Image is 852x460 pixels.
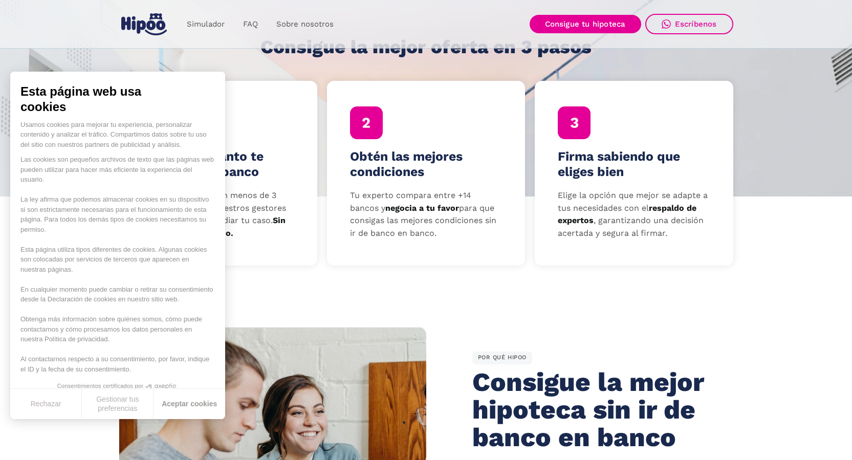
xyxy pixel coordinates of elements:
p: Tu experto compara entre +14 bancos y para que consigas las mejores condiciones sin ir de banco e... [350,189,503,240]
div: Escríbenos [675,19,717,29]
a: Consigue tu hipoteca [530,15,641,33]
a: Sobre nosotros [267,14,343,34]
div: POR QUÉ HIPOO [472,352,533,365]
a: home [119,9,169,39]
strong: negocia a tu favor [385,203,459,213]
a: Escríbenos [645,14,733,34]
h2: Consigue la mejor hipoteca sin ir de banco en banco [472,368,708,451]
h1: Consigue la mejor oferta en 3 pasos [260,37,592,57]
p: Elige la opción que mejor se adapte a tus necesidades con el , garantizando una decisión acertada... [558,189,710,240]
a: Simulador [178,14,234,34]
h4: Firma sabiendo que eliges bien [558,149,710,180]
a: FAQ [234,14,267,34]
h4: Obtén las mejores condiciones [350,149,503,180]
